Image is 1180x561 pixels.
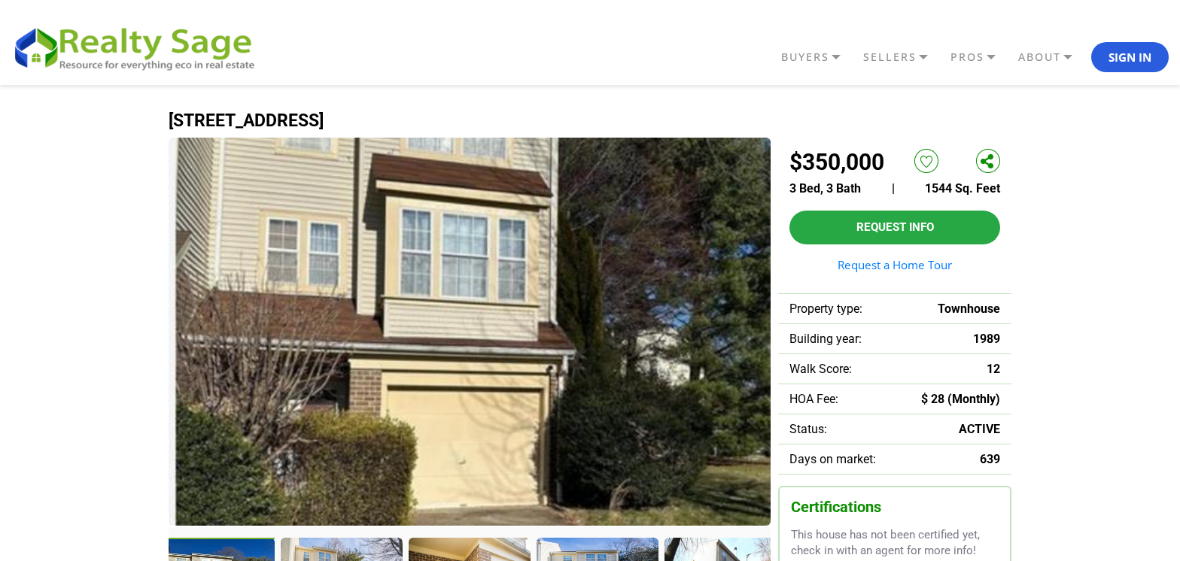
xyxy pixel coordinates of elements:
[169,111,1011,130] h1: [STREET_ADDRESS]
[1091,42,1169,72] button: Sign In
[11,23,267,72] img: REALTY SAGE
[938,302,1000,316] span: Townhouse
[859,44,947,70] a: SELLERS
[789,259,1000,271] a: Request a Home Tour
[791,527,999,559] p: This house has not been certified yet, check in with an agent for more info!
[789,211,1000,244] button: Request Info
[947,44,1014,70] a: PROS
[789,422,827,436] span: Status:
[921,392,1000,406] span: $ 28 (Monthly)
[959,422,1000,436] span: ACTIVE
[789,392,838,406] span: HOA Fee:
[980,452,1000,466] span: 639
[973,332,1000,346] span: 1989
[777,44,859,70] a: BUYERS
[892,181,895,196] span: |
[789,302,862,316] span: Property type:
[987,362,1000,376] span: 12
[789,332,862,346] span: Building year:
[789,452,876,466] span: Days on market:
[925,181,1000,196] span: 1544 Sq. Feet
[1014,44,1091,70] a: ABOUT
[789,362,852,376] span: Walk Score:
[789,149,884,175] h2: $350,000
[791,499,999,516] h3: Certifications
[789,181,861,196] span: 3 Bed, 3 Bath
